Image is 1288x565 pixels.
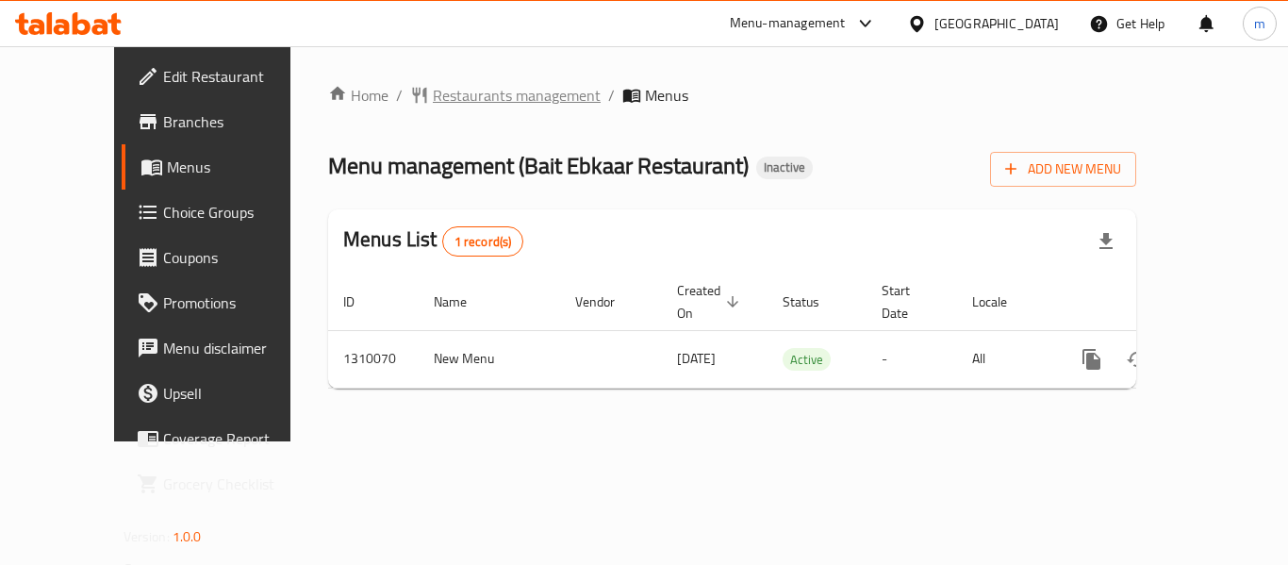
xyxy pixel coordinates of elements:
[163,291,314,314] span: Promotions
[122,461,329,507] a: Grocery Checklist
[756,157,813,179] div: Inactive
[396,84,403,107] li: /
[163,246,314,269] span: Coupons
[122,325,329,371] a: Menu disclaimer
[343,225,523,257] h2: Menus List
[122,190,329,235] a: Choice Groups
[783,291,844,313] span: Status
[163,427,314,450] span: Coverage Report
[442,226,524,257] div: Total records count
[419,330,560,388] td: New Menu
[122,144,329,190] a: Menus
[124,524,170,549] span: Version:
[677,279,745,324] span: Created On
[972,291,1032,313] span: Locale
[575,291,639,313] span: Vendor
[173,524,202,549] span: 1.0.0
[343,291,379,313] span: ID
[163,473,314,495] span: Grocery Checklist
[163,382,314,405] span: Upsell
[756,159,813,175] span: Inactive
[934,13,1059,34] div: [GEOGRAPHIC_DATA]
[328,274,1265,389] table: enhanced table
[328,144,749,187] span: Menu management ( Bait Ebkaar Restaurant )
[608,84,615,107] li: /
[645,84,688,107] span: Menus
[433,84,601,107] span: Restaurants management
[122,99,329,144] a: Branches
[990,152,1136,187] button: Add New Menu
[434,291,491,313] span: Name
[163,337,314,359] span: Menu disclaimer
[1115,337,1160,382] button: Change Status
[677,346,716,371] span: [DATE]
[783,349,831,371] span: Active
[167,156,314,178] span: Menus
[328,84,1136,107] nav: breadcrumb
[410,84,601,107] a: Restaurants management
[122,54,329,99] a: Edit Restaurant
[328,330,419,388] td: 1310070
[882,279,934,324] span: Start Date
[163,65,314,88] span: Edit Restaurant
[783,348,831,371] div: Active
[867,330,957,388] td: -
[163,110,314,133] span: Branches
[122,235,329,280] a: Coupons
[1254,13,1265,34] span: m
[163,201,314,224] span: Choice Groups
[443,233,523,251] span: 1 record(s)
[957,330,1054,388] td: All
[122,371,329,416] a: Upsell
[328,84,388,107] a: Home
[1005,158,1121,181] span: Add New Menu
[730,12,846,35] div: Menu-management
[122,280,329,325] a: Promotions
[1054,274,1265,331] th: Actions
[1069,337,1115,382] button: more
[1083,219,1129,264] div: Export file
[122,416,329,461] a: Coverage Report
